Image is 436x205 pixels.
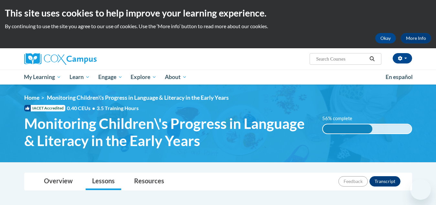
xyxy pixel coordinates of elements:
img: Cox Campus [24,53,97,65]
button: Transcript [369,176,400,187]
button: Feedback [338,176,368,187]
a: En español [381,70,417,84]
label: 56% complete [322,115,359,122]
span: Learn [69,73,90,81]
a: Engage [94,70,127,85]
span: 0.40 CEUs [67,105,97,112]
div: 56% complete [323,124,372,133]
div: Main menu [15,70,422,85]
span: Explore [131,73,156,81]
a: Explore [126,70,161,85]
a: Learn [65,70,94,85]
button: Okay [375,33,396,43]
h2: This site uses cookies to help improve your learning experience. [5,6,431,19]
p: By continuing to use the site you agree to our use of cookies. Use the ‘More info’ button to read... [5,23,431,30]
a: Home [24,94,39,101]
span: • [92,105,95,111]
button: Search [367,55,377,63]
a: Resources [128,173,171,190]
iframe: Button to launch messaging window [410,179,431,200]
a: Lessons [86,173,121,190]
span: Monitoring Children\'s Progress in Language & Literacy in the Early Years [47,94,229,101]
a: My Learning [20,70,66,85]
input: Search Courses [315,55,367,63]
span: En español [386,74,413,80]
span: My Learning [24,73,61,81]
button: Account Settings [393,53,412,63]
a: About [161,70,191,85]
span: Monitoring Children\'s Progress in Language & Literacy in the Early Years [24,115,313,149]
span: IACET Accredited [24,105,65,111]
span: About [165,73,187,81]
span: 3.5 Training Hours [97,105,139,111]
a: Cox Campus [24,53,147,65]
span: Engage [98,73,122,81]
a: More Info [401,33,431,43]
a: Overview [37,173,79,190]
